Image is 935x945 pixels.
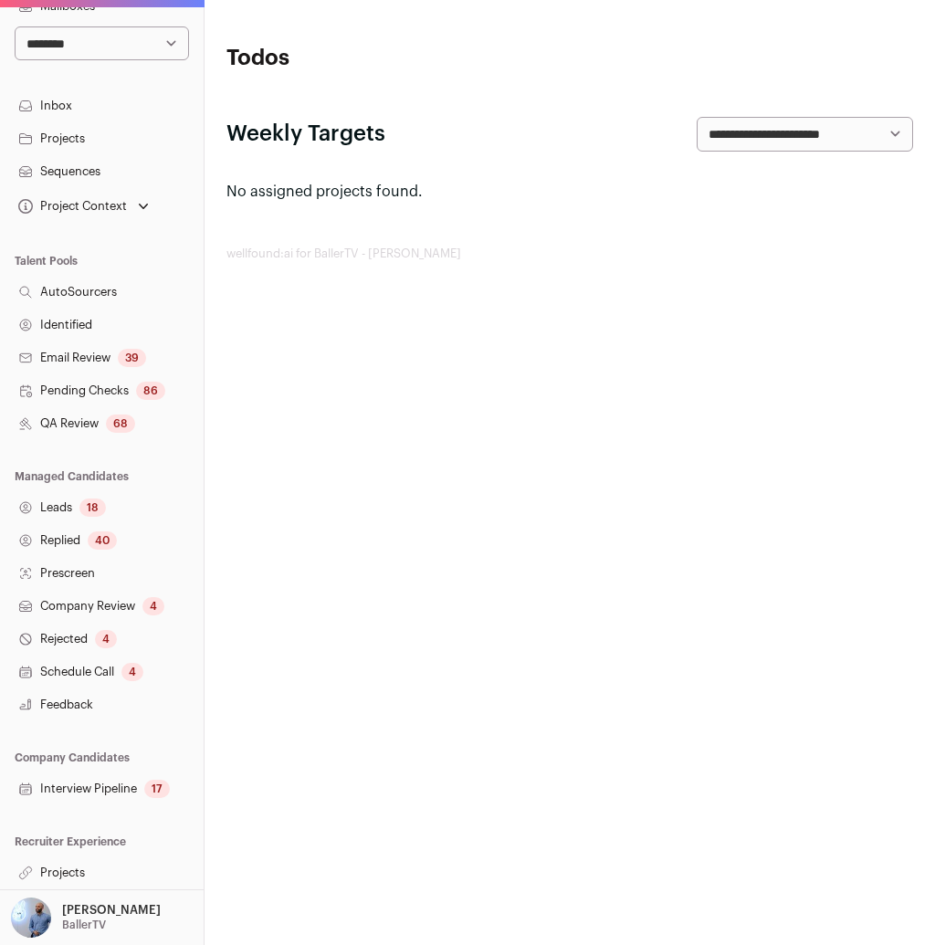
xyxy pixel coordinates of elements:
footer: wellfound:ai for BallerTV - [PERSON_NAME] [226,247,913,261]
div: 4 [121,663,143,681]
p: No assigned projects found. [226,181,913,203]
div: 18 [79,499,106,517]
div: 4 [95,630,117,648]
div: 68 [106,415,135,433]
h2: Weekly Targets [226,120,385,149]
div: 39 [118,349,146,367]
p: [PERSON_NAME] [62,903,161,918]
button: Open dropdown [15,194,152,219]
div: 86 [136,382,165,400]
h1: Todos [226,44,456,73]
img: 97332-medium_jpg [11,898,51,938]
p: BallerTV [62,918,106,932]
div: 17 [144,780,170,798]
div: 40 [88,531,117,550]
button: Open dropdown [7,898,164,938]
div: Project Context [15,199,127,214]
div: 4 [142,597,164,615]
